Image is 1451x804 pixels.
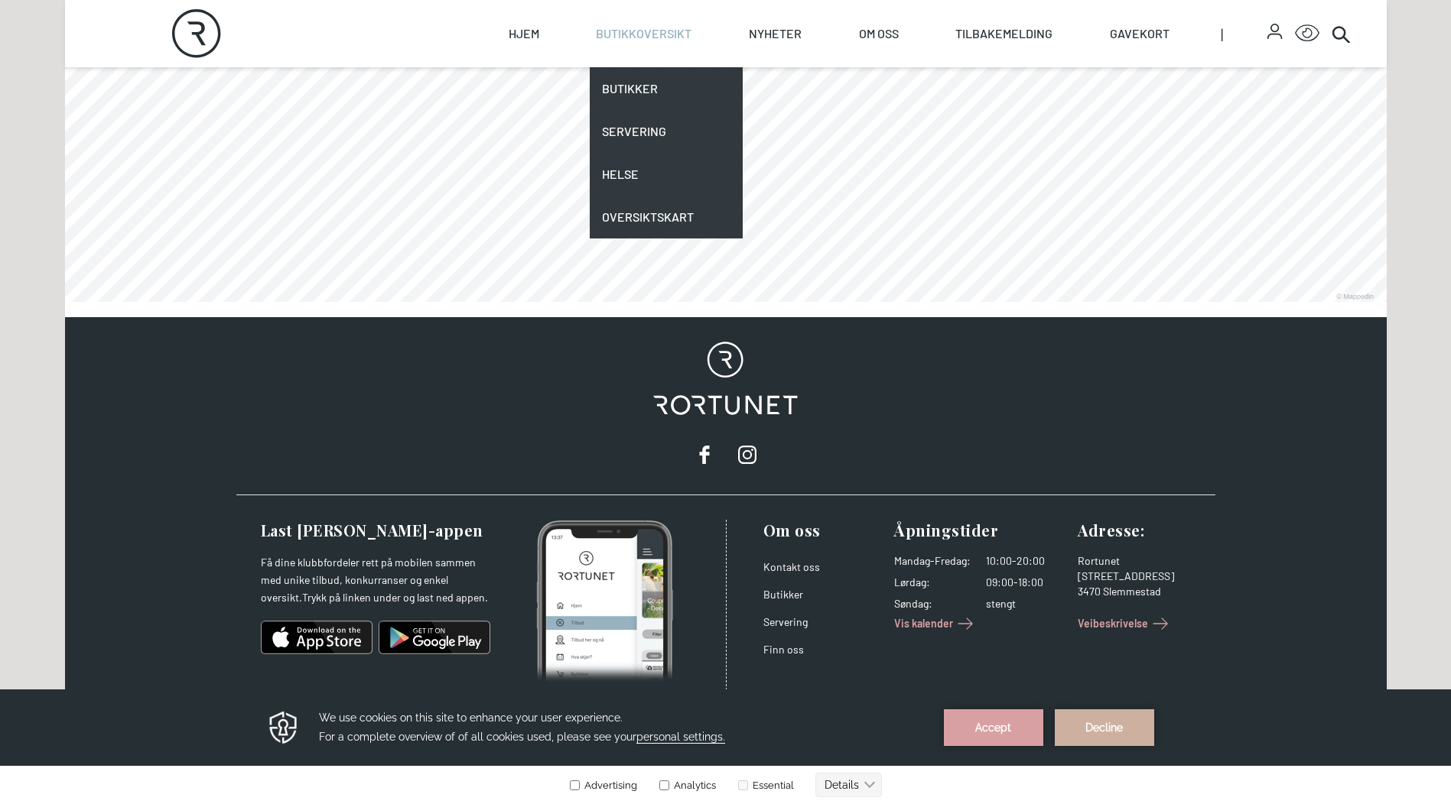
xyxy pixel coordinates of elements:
span: Vis kalender [894,615,953,631]
img: android [379,619,490,656]
h3: Last [PERSON_NAME]-appen [261,520,490,541]
div: [STREET_ADDRESS] [1078,569,1197,584]
dt: Søndag : [894,596,971,611]
details: Attribution [1267,336,1322,347]
button: Open Accessibility Menu [1295,21,1319,46]
a: Veibeskrivelse [1078,611,1173,636]
span: Slemmestad [1103,585,1161,598]
a: Servering [590,110,743,153]
img: Photo of mobile app home screen [536,520,673,683]
h3: Om oss [763,520,883,541]
a: Helse [590,153,743,196]
h3: We use cookies on this site to enhance your user experience. For a complete overview of of all co... [319,19,925,57]
div: © Mappedin [1271,338,1309,346]
a: Butikker [590,67,743,110]
a: instagram [732,439,763,470]
dd: 09:00-18:00 [986,575,1065,590]
span: 3470 [1078,585,1101,598]
a: Kontakt oss [763,560,820,573]
a: Servering [763,615,808,628]
p: Få dine klubbfordeler rett på mobilen sammen med unike tilbud, konkurranser og enkel oversikt.Try... [261,553,490,607]
label: Essential [735,90,794,102]
h3: Adresse : [1078,520,1197,541]
input: Analytics [659,91,669,101]
span: personal settings. [636,41,725,54]
div: Rortunet [1078,553,1197,569]
dt: Lørdag : [894,575,971,590]
input: Advertising [570,91,580,101]
h3: Åpningstider [894,520,1065,541]
a: Butikker [763,588,803,601]
button: Accept [944,20,1043,57]
span: Veibeskrivelse [1078,615,1148,631]
dd: stengt [986,596,1065,611]
a: Vis kalender [894,611,978,636]
a: Oversiktskart [590,196,743,238]
img: ios [261,619,373,656]
button: Details [815,83,882,108]
img: Privacy reminder [267,20,300,57]
label: Analytics [656,90,716,102]
a: facebook [689,439,720,470]
dd: 10:00-20:00 [986,553,1065,569]
a: Finn oss [763,643,804,656]
label: Advertising [569,90,637,102]
text: Details [825,89,859,102]
dt: Mandag - Fredag : [894,553,971,569]
input: Essential [738,91,748,101]
button: Decline [1055,20,1154,57]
